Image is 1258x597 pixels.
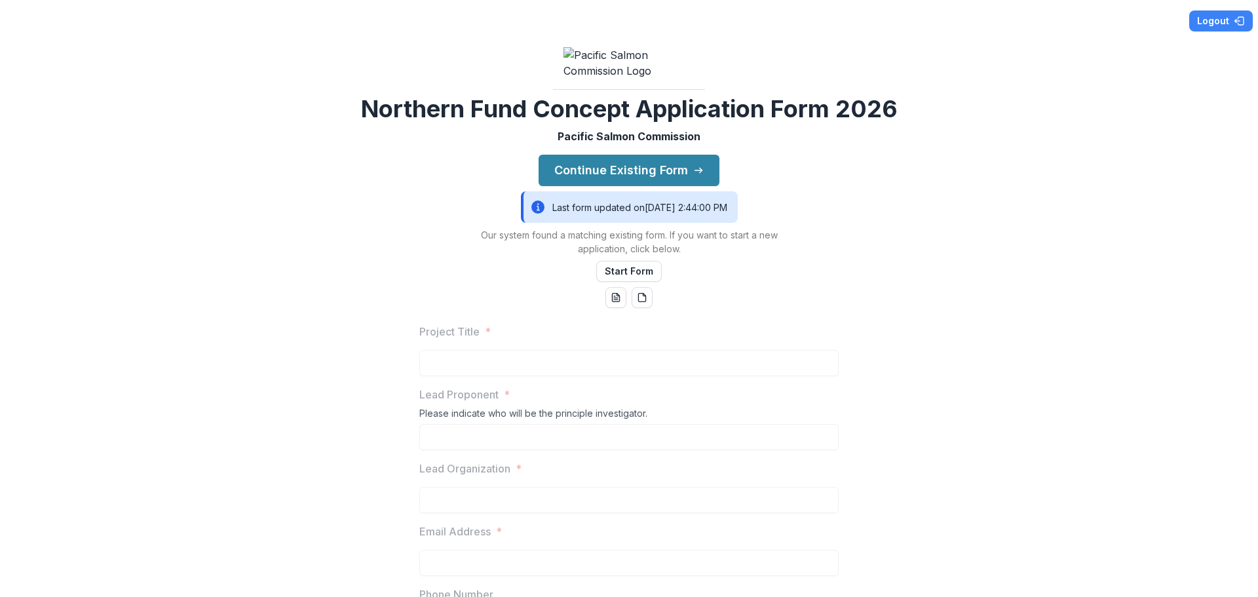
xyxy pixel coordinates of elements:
p: Pacific Salmon Commission [558,128,700,144]
button: Start Form [596,261,662,282]
div: Last form updated on [DATE] 2:44:00 PM [521,191,738,223]
img: Pacific Salmon Commission Logo [563,47,695,79]
p: Email Address [419,524,491,539]
p: Project Title [419,324,480,339]
p: Lead Proponent [419,387,499,402]
h2: Northern Fund Concept Application Form 2026 [361,95,898,123]
p: Our system found a matching existing form. If you want to start a new application, click below. [465,228,793,256]
p: Lead Organization [419,461,510,476]
div: Please indicate who will be the principle investigator. [419,408,839,424]
button: Logout [1189,10,1253,31]
button: pdf-download [632,287,653,308]
button: word-download [605,287,626,308]
button: Continue Existing Form [539,155,719,186]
